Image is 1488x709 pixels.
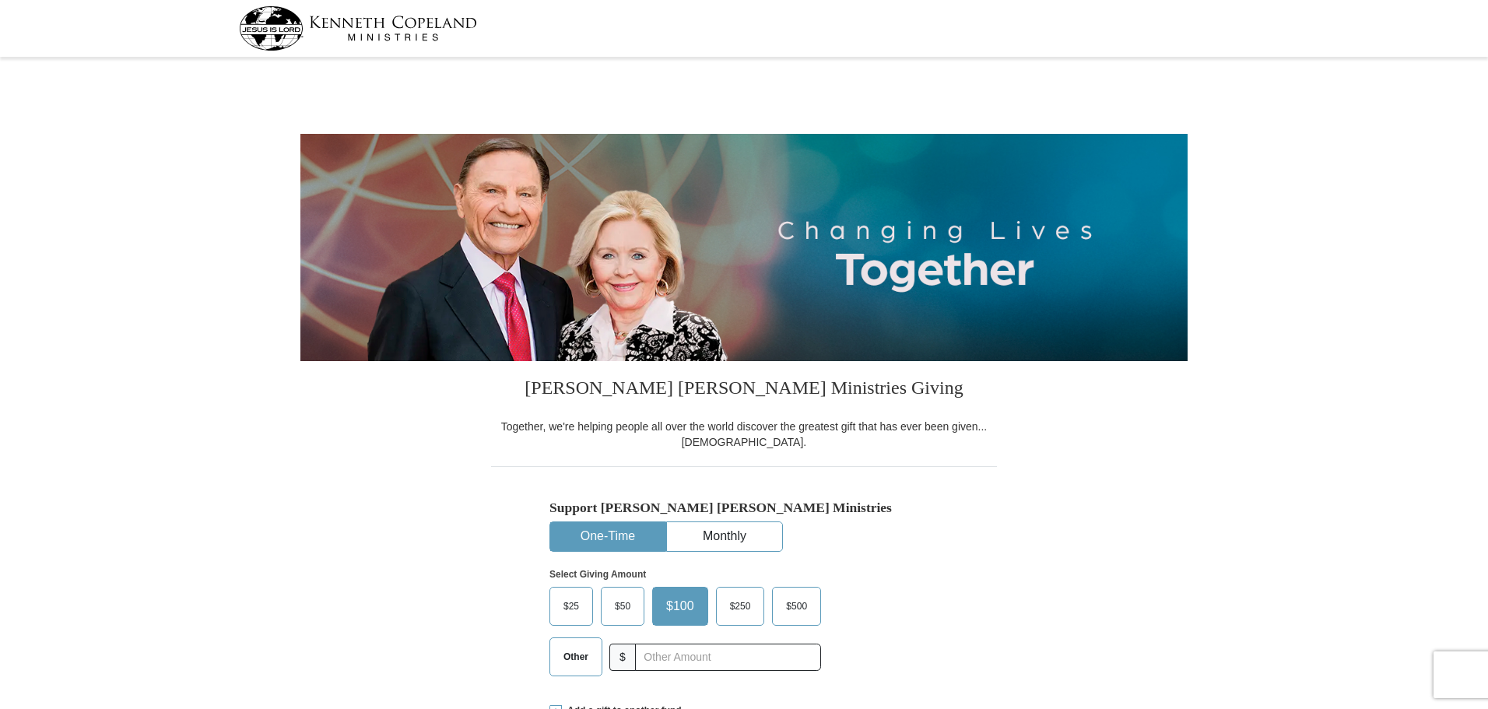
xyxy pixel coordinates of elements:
h3: [PERSON_NAME] [PERSON_NAME] Ministries Giving [491,361,997,419]
strong: Select Giving Amount [549,569,646,580]
span: $500 [778,595,815,618]
input: Other Amount [635,644,821,671]
button: One-Time [550,522,665,551]
span: $25 [556,595,587,618]
span: $100 [658,595,702,618]
h5: Support [PERSON_NAME] [PERSON_NAME] Ministries [549,500,939,516]
span: $50 [607,595,638,618]
div: Together, we're helping people all over the world discover the greatest gift that has ever been g... [491,419,997,450]
img: kcm-header-logo.svg [239,6,477,51]
button: Monthly [667,522,782,551]
span: Other [556,645,596,669]
span: $ [609,644,636,671]
span: $250 [722,595,759,618]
